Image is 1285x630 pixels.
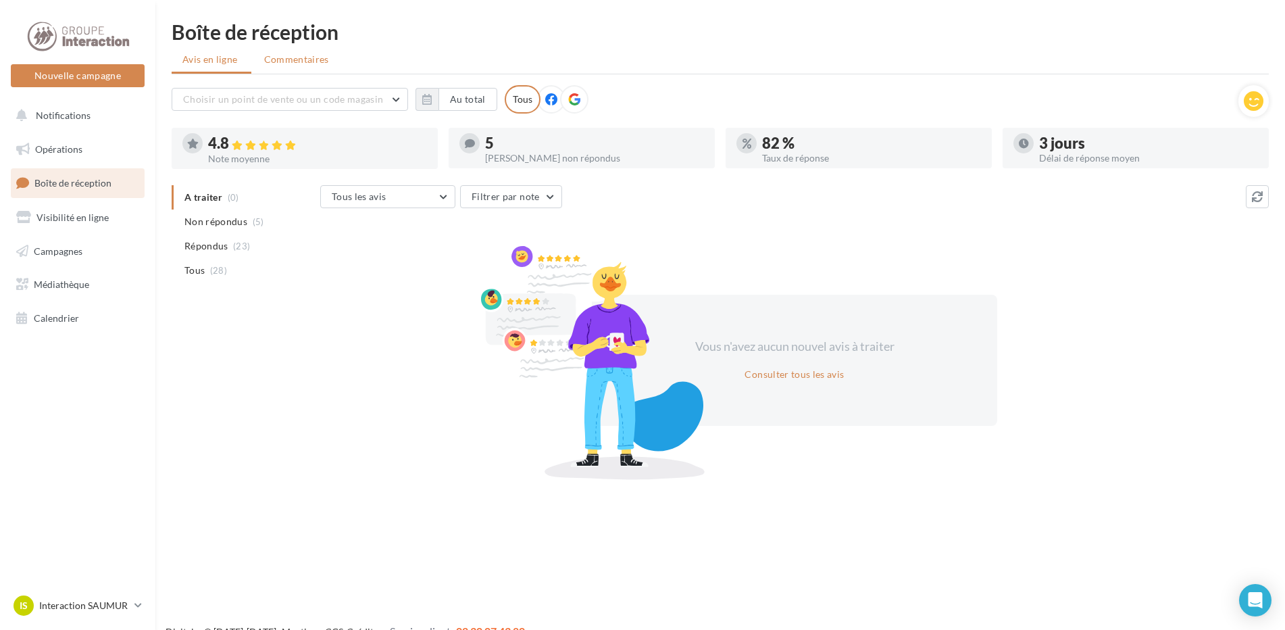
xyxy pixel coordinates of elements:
[415,88,497,111] button: Au total
[253,216,264,227] span: (5)
[8,101,142,130] button: Notifications
[172,22,1269,42] div: Boîte de réception
[1239,584,1271,616] div: Open Intercom Messenger
[8,270,147,299] a: Médiathèque
[678,338,911,356] div: Vous n'avez aucun nouvel avis à traiter
[208,136,427,151] div: 4.8
[210,265,227,276] span: (28)
[172,88,408,111] button: Choisir un point de vente ou un code magasin
[183,93,383,105] span: Choisir un point de vente ou un code magasin
[36,212,109,223] span: Visibilité en ligne
[34,278,89,290] span: Médiathèque
[485,153,704,163] div: [PERSON_NAME] non répondus
[739,366,849,383] button: Consulter tous les avis
[762,153,981,163] div: Taux de réponse
[39,599,129,612] p: Interaction SAUMUR
[11,64,145,87] button: Nouvelle campagne
[485,136,704,151] div: 5
[184,264,205,277] span: Tous
[20,599,28,612] span: IS
[233,241,250,251] span: (23)
[505,85,540,114] div: Tous
[1039,153,1258,163] div: Délai de réponse moyen
[1039,136,1258,151] div: 3 jours
[460,185,562,208] button: Filtrer par note
[8,135,147,164] a: Opérations
[34,245,82,256] span: Campagnes
[208,154,427,164] div: Note moyenne
[762,136,981,151] div: 82 %
[332,191,386,202] span: Tous les avis
[11,593,145,619] a: IS Interaction SAUMUR
[264,53,329,65] span: Commentaires
[8,168,147,197] a: Boîte de réception
[35,143,82,155] span: Opérations
[184,215,247,228] span: Non répondus
[184,239,228,253] span: Répondus
[438,88,497,111] button: Au total
[34,177,111,189] span: Boîte de réception
[36,110,91,121] span: Notifications
[8,304,147,333] a: Calendrier
[8,237,147,266] a: Campagnes
[320,185,455,208] button: Tous les avis
[8,203,147,232] a: Visibilité en ligne
[34,312,79,324] span: Calendrier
